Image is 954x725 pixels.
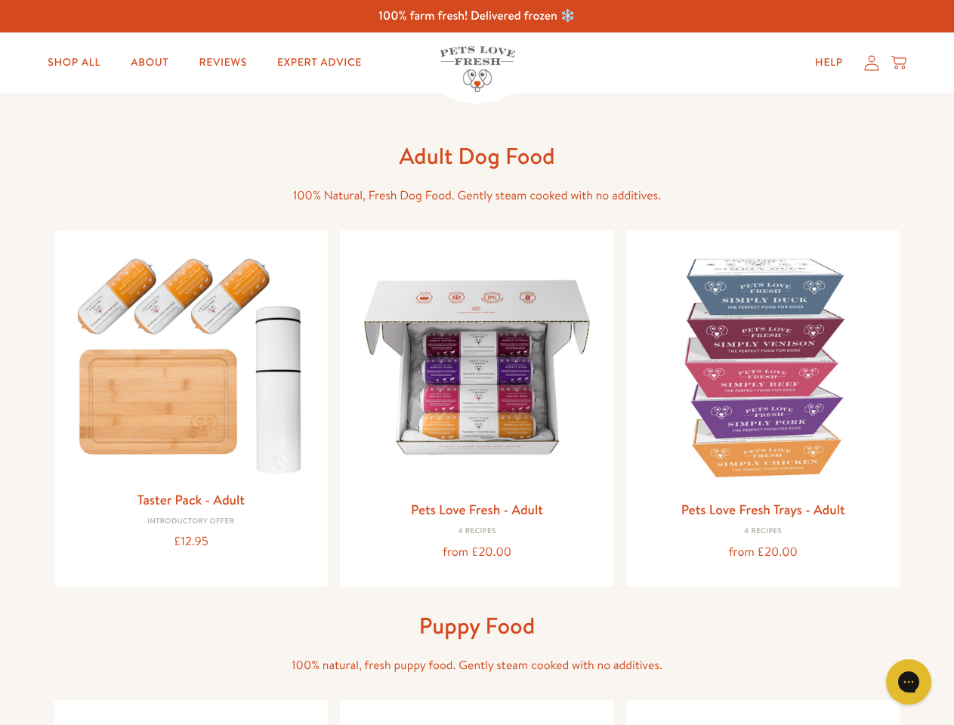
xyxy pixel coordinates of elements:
[36,48,113,78] a: Shop All
[803,48,855,78] a: Help
[66,532,316,552] div: £12.95
[638,242,888,492] img: Pets Love Fresh Trays - Adult
[681,500,845,519] a: Pets Love Fresh Trays - Adult
[265,48,374,78] a: Expert Advice
[352,542,602,563] div: from £20.00
[638,542,888,563] div: from £20.00
[236,611,719,640] h1: Puppy Food
[236,141,719,171] h1: Adult Dog Food
[352,242,602,492] img: Pets Love Fresh - Adult
[119,48,181,78] a: About
[411,500,543,519] a: Pets Love Fresh - Adult
[440,46,515,92] img: Pets Love Fresh
[137,490,245,509] a: Taster Pack - Adult
[66,242,316,482] img: Taster Pack - Adult
[66,517,316,526] div: Introductory Offer
[638,527,888,536] div: 4 Recipes
[292,657,662,674] span: 100% natural, fresh puppy food. Gently steam cooked with no additives.
[187,48,258,78] a: Reviews
[878,654,939,710] iframe: Gorgias live chat messenger
[352,527,602,536] div: 4 Recipes
[293,187,661,204] span: 100% Natural, Fresh Dog Food. Gently steam cooked with no additives.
